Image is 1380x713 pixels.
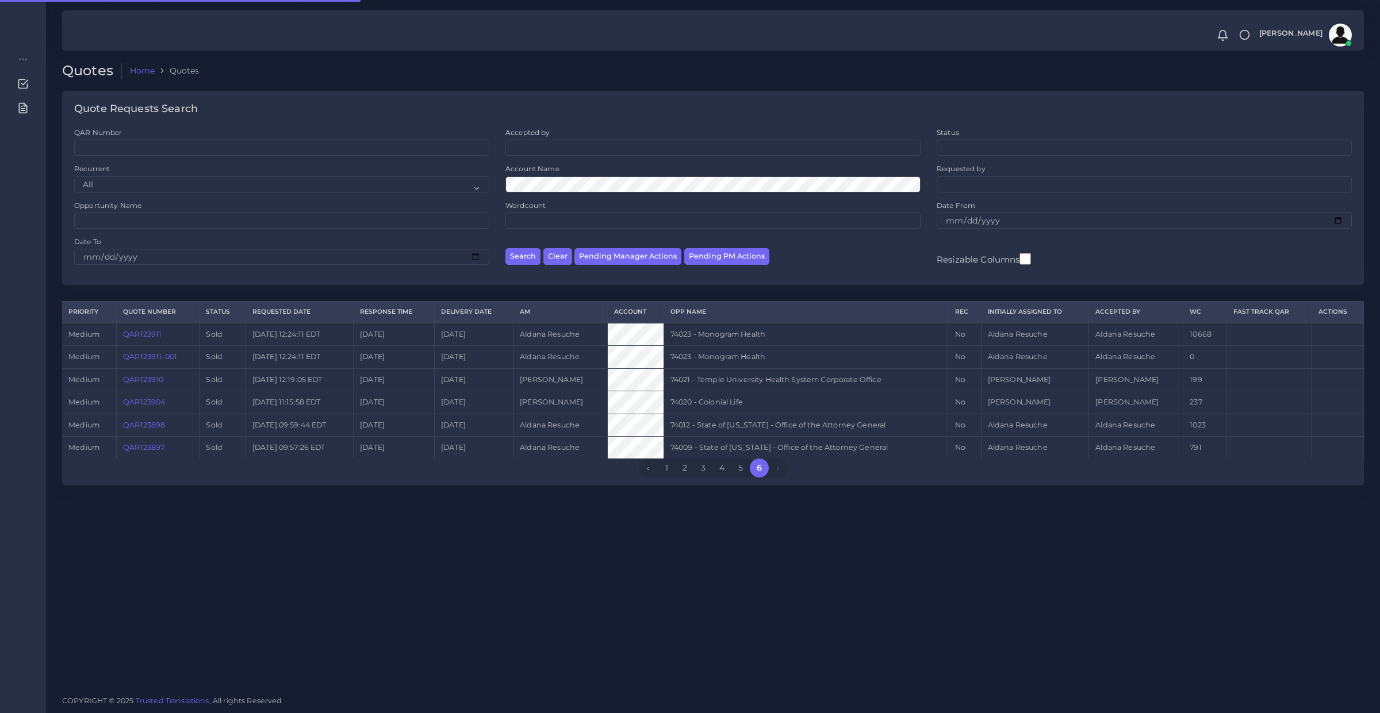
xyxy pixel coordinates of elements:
td: [PERSON_NAME] [1089,368,1183,391]
td: [PERSON_NAME] [513,368,607,391]
td: Sold [200,436,246,458]
span: [PERSON_NAME] [1259,30,1322,37]
a: 5 [731,458,750,477]
td: Aldana Resuche [981,436,1089,458]
td: Aldana Resuche [1089,346,1183,368]
button: Pending PM Actions [684,248,769,265]
th: Quote Number [116,302,199,323]
td: [DATE] 12:24:11 EDT [246,346,353,368]
th: AM [513,302,607,323]
td: [DATE] [434,436,513,458]
label: Date From [937,201,975,210]
td: No [948,368,981,391]
td: 74020 - Colonial Life [664,391,948,414]
button: Pending Manager Actions [574,248,681,265]
td: [DATE] [353,414,434,436]
a: Home [130,65,155,76]
th: Delivery Date [434,302,513,323]
td: [DATE] [434,368,513,391]
button: Clear [543,248,572,265]
th: Fast Track QAR [1226,302,1312,323]
td: 1023 [1183,414,1226,436]
td: No [948,323,981,346]
th: Opp Name [664,302,948,323]
td: Aldana Resuche [513,414,607,436]
img: avatar [1329,24,1352,47]
a: QAR123910 [123,375,163,384]
td: 74023 - Monogram Health [664,323,948,346]
label: Wordcount [505,201,546,210]
span: medium [68,352,99,361]
td: [PERSON_NAME] [513,391,607,414]
button: Search [505,248,540,265]
li: Next » [769,458,787,477]
a: [PERSON_NAME]avatar [1253,24,1356,47]
label: Requested by [937,164,986,174]
td: [DATE] 09:59:44 EDT [246,414,353,436]
td: [DATE] [353,368,434,391]
a: 1 [657,458,676,477]
td: 10668 [1183,323,1226,346]
label: Resizable Columns [937,252,1031,266]
a: « Previous [639,458,657,477]
span: medium [68,398,99,406]
a: QAR123911-001 [123,352,177,361]
span: COPYRIGHT © 2025 [62,695,282,707]
td: Aldana Resuche [1089,323,1183,346]
th: Status [200,302,246,323]
span: 6 [750,458,769,477]
span: , All rights Reserved [209,695,282,707]
span: medium [68,330,99,338]
td: [DATE] [353,436,434,458]
a: 2 [676,458,694,477]
td: [DATE] 09:57:26 EDT [246,436,353,458]
td: 74012 - State of [US_STATE] - Office of the Attorney General [664,414,948,436]
a: QAR123911 [123,330,162,338]
td: Sold [200,391,246,414]
td: Aldana Resuche [1089,436,1183,458]
label: Opportunity Name [74,201,141,210]
h4: Quote Requests Search [74,103,198,115]
label: Recurrent [74,164,110,174]
td: No [948,346,981,368]
td: Aldana Resuche [513,323,607,346]
label: Date To [74,237,101,246]
td: [PERSON_NAME] [981,368,1089,391]
th: Response Time [353,302,434,323]
td: Sold [200,346,246,368]
th: Requested Date [246,302,353,323]
td: Aldana Resuche [513,436,607,458]
td: [DATE] [353,323,434,346]
td: Aldana Resuche [1089,414,1183,436]
td: No [948,436,981,458]
th: WC [1183,302,1226,323]
td: No [948,391,981,414]
th: Account [607,302,664,323]
td: 0 [1183,346,1226,368]
label: Account Name [505,164,559,174]
span: medium [68,443,99,452]
span: medium [68,375,99,384]
td: [DATE] [434,414,513,436]
label: Status [937,128,959,137]
a: 4 [712,458,731,477]
td: Aldana Resuche [981,323,1089,346]
li: Quotes [155,65,199,76]
td: [DATE] [434,323,513,346]
td: [DATE] [434,391,513,414]
a: QAR123897 [123,443,164,452]
th: Accepted by [1089,302,1183,323]
td: 199 [1183,368,1226,391]
td: Aldana Resuche [981,414,1089,436]
label: Accepted by [505,128,550,137]
td: [DATE] 11:15:58 EDT [246,391,353,414]
td: 791 [1183,436,1226,458]
td: [PERSON_NAME] [1089,391,1183,414]
td: Aldana Resuche [513,346,607,368]
span: medium [68,421,99,429]
a: Trusted Translations [136,696,209,705]
th: Priority [62,302,116,323]
td: [DATE] [434,346,513,368]
td: [PERSON_NAME] [981,391,1089,414]
td: Sold [200,368,246,391]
